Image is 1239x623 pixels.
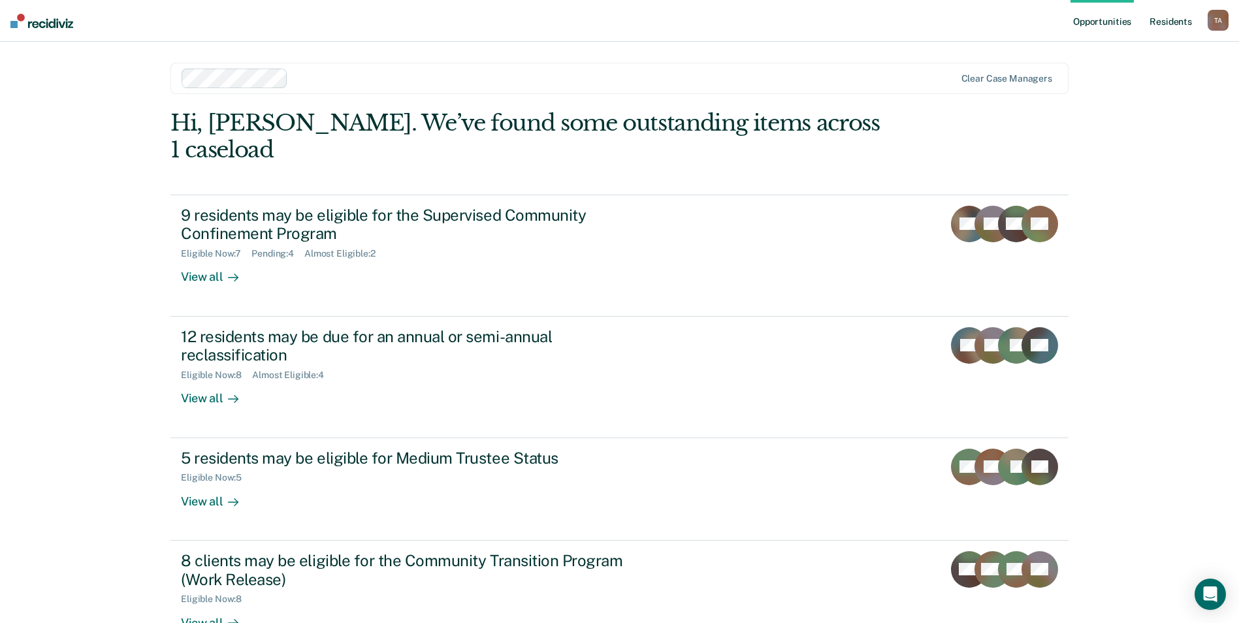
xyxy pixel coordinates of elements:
a: 9 residents may be eligible for the Supervised Community Confinement ProgramEligible Now:7Pending... [170,195,1069,317]
div: Open Intercom Messenger [1195,579,1226,610]
img: Recidiviz [10,14,73,28]
div: Almost Eligible : 2 [304,248,386,259]
div: View all [181,381,254,406]
div: 8 clients may be eligible for the Community Transition Program (Work Release) [181,551,639,589]
div: View all [181,483,254,509]
div: Almost Eligible : 4 [252,370,334,381]
div: Clear case managers [961,73,1052,84]
div: 9 residents may be eligible for the Supervised Community Confinement Program [181,206,639,244]
div: Pending : 4 [251,248,304,259]
a: 5 residents may be eligible for Medium Trustee StatusEligible Now:5View all [170,438,1069,541]
div: 5 residents may be eligible for Medium Trustee Status [181,449,639,468]
div: Eligible Now : 8 [181,594,252,605]
div: Eligible Now : 8 [181,370,252,381]
div: 12 residents may be due for an annual or semi-annual reclassification [181,327,639,365]
div: Eligible Now : 5 [181,472,252,483]
button: TA [1208,10,1229,31]
div: View all [181,259,254,285]
div: Eligible Now : 7 [181,248,251,259]
div: T A [1208,10,1229,31]
div: Hi, [PERSON_NAME]. We’ve found some outstanding items across 1 caseload [170,110,889,163]
a: 12 residents may be due for an annual or semi-annual reclassificationEligible Now:8Almost Eligibl... [170,317,1069,438]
